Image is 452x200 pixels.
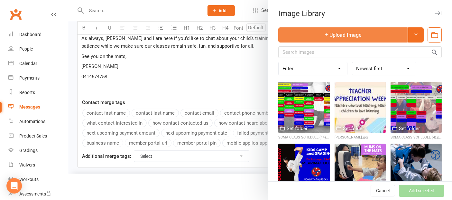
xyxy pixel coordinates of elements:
div: Set folder [399,125,420,132]
div: Image Library [268,9,452,18]
div: [PERSON_NAME].jpg [335,135,386,140]
a: Automations [8,114,68,129]
div: Gradings [19,148,38,153]
img: SCMA CLASS SCHEDULE (4).png [391,82,442,133]
input: Search images [278,46,442,58]
button: Upload Image [278,27,408,43]
div: Set folder [343,125,364,132]
img: MARTIAL ARTS.png [335,144,386,195]
a: Clubworx [8,6,24,23]
div: Payments [19,75,40,81]
img: 3.png [278,144,329,195]
button: Cancel [371,185,395,197]
div: Automations [19,119,45,124]
a: People [8,42,68,56]
div: Reports [19,90,35,95]
div: Waivers [19,162,35,167]
img: SCMA CLASS SCHEDULE (14).png [278,82,329,133]
div: Dashboard [19,32,42,37]
img: BJJ google 2.png [391,144,442,195]
a: Reports [8,85,68,100]
a: Product Sales [8,129,68,143]
div: Assessments [19,191,51,196]
div: Messages [19,104,40,110]
a: Waivers [8,158,68,172]
a: Gradings [8,143,68,158]
div: Product Sales [19,133,47,138]
div: Open Intercom Messenger [6,178,22,194]
div: Workouts [19,177,39,182]
div: Set folder [287,125,308,132]
a: Workouts [8,172,68,187]
div: SCMA CLASS SCHEDULE (4).png [391,135,442,140]
div: SCMA CLASS SCHEDULE (14).png [278,135,329,140]
a: Payments [8,71,68,85]
div: Calendar [19,61,37,66]
a: Messages [8,100,68,114]
a: Calendar [8,56,68,71]
div: People [19,46,33,52]
a: Dashboard [8,27,68,42]
img: TAW GRACE.jpg [335,82,386,133]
